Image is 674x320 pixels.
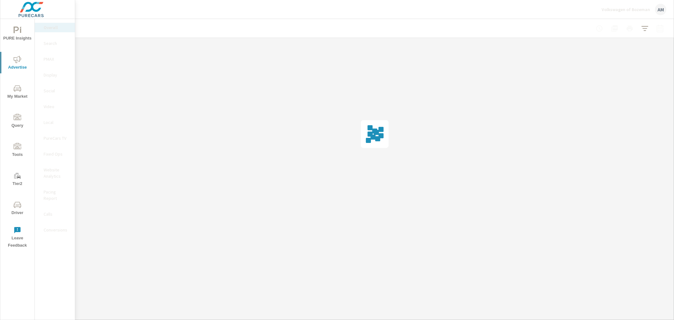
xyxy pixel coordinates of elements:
[44,40,70,46] p: Search
[35,209,75,219] div: Calls
[2,56,33,71] span: Advertise
[44,72,70,78] p: Display
[44,56,70,62] p: PMAX
[2,172,33,188] span: Tier2
[35,187,75,203] div: Pacing Report
[2,226,33,249] span: Leave Feedback
[2,114,33,129] span: Query
[35,149,75,159] div: Fixed Ops
[2,143,33,158] span: Tools
[35,39,75,48] div: Search
[2,85,33,100] span: My Market
[35,54,75,64] div: PMAX
[44,189,70,201] p: Pacing Report
[35,225,75,235] div: Conversions
[44,167,70,179] p: Website Analytics
[44,119,70,126] p: Local
[44,103,70,110] p: Video
[2,201,33,217] span: Driver
[44,88,70,94] p: Social
[35,86,75,95] div: Social
[2,27,33,42] span: PURE Insights
[602,7,650,12] p: Volkswagen of Bozeman
[35,165,75,181] div: Website Analytics
[44,227,70,233] p: Conversions
[44,211,70,217] p: Calls
[35,70,75,80] div: Display
[655,4,666,15] div: AM
[35,23,75,32] div: Overall
[35,102,75,111] div: Video
[0,19,34,252] div: nav menu
[44,24,70,31] p: Overall
[35,118,75,127] div: Local
[35,133,75,143] div: PureCars TV
[44,135,70,141] p: PureCars TV
[44,151,70,157] p: Fixed Ops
